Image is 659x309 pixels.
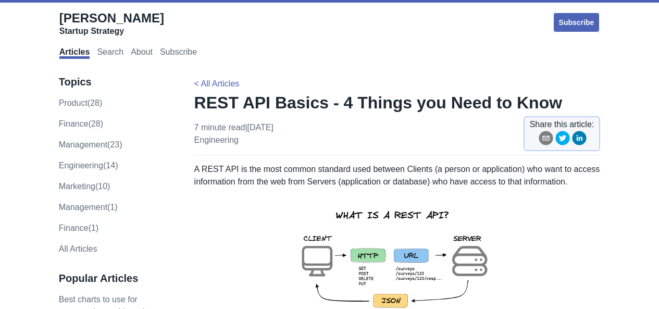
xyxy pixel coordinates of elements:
a: [PERSON_NAME]Startup Strategy [59,10,164,36]
a: management(23) [59,140,122,149]
a: product(28) [59,98,103,107]
a: engineering [194,135,239,144]
div: Startup Strategy [59,26,164,36]
button: linkedin [572,131,587,149]
a: engineering(14) [59,161,118,170]
a: Finance(1) [59,224,98,232]
button: twitter [555,131,570,149]
span: [PERSON_NAME] [59,11,164,25]
a: Subscribe [160,47,197,59]
button: email [539,131,553,149]
a: All Articles [59,244,97,253]
a: Search [97,47,123,59]
a: finance(28) [59,119,103,128]
h3: Popular Articles [59,272,172,285]
h1: REST API Basics - 4 Things you Need to Know [194,92,601,113]
a: Management(1) [59,203,118,212]
a: < All Articles [194,79,240,88]
a: Articles [59,47,90,59]
a: About [131,47,153,59]
h3: Topics [59,76,172,89]
p: A REST API is the most common standard used between Clients (a person or application) who want to... [194,163,601,188]
p: 7 minute read | [DATE] [194,121,273,146]
a: Subscribe [553,12,601,33]
span: Share this article: [530,118,594,131]
a: marketing(10) [59,182,110,191]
